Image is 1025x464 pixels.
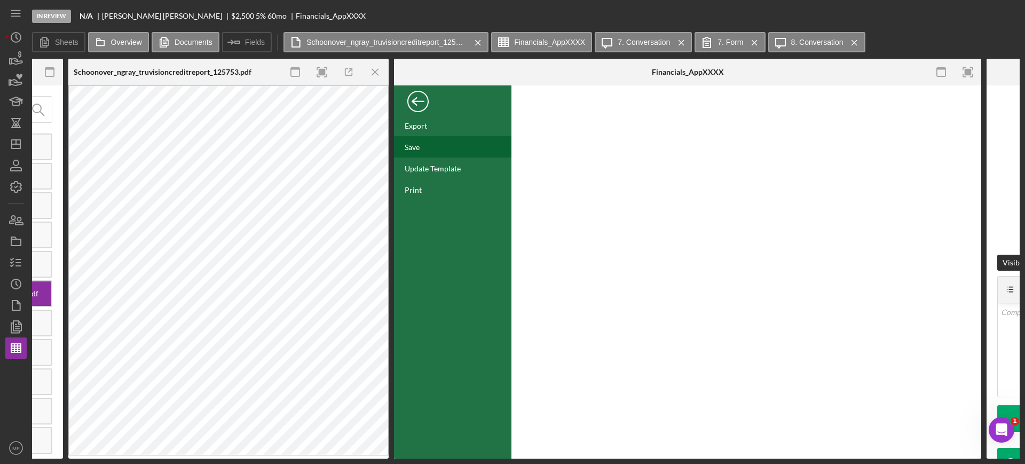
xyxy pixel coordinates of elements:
span: $2,500 [231,11,254,20]
div: [PERSON_NAME] [PERSON_NAME] [102,12,231,20]
button: MF [5,437,27,459]
div: Financials_AppXXXX [652,68,724,76]
b: N/A [80,12,93,20]
div: FILE [394,85,511,459]
div: Save [394,136,511,158]
div: Export [394,115,511,136]
div: 5 % [256,12,266,20]
div: In Review [32,10,71,23]
button: Schoonover_ngray_truvisioncreditreport_125753.pdf [283,32,488,52]
label: 7. Conversation [618,38,670,46]
text: MF [12,445,20,451]
label: Documents [175,38,212,46]
div: Save [405,143,420,152]
div: Update Template [405,164,461,173]
label: Fields [245,38,265,46]
div: Update Template [394,158,511,179]
button: Fields [222,32,272,52]
label: Schoonover_ngray_truvisioncreditreport_125753.pdf [306,38,467,46]
span: 1 [1011,417,1019,426]
div: Print [394,179,511,200]
button: Documents [152,32,219,52]
div: Schoonover_ngray_truvisioncreditreport_125753.pdf [74,68,251,76]
label: Sheets [55,38,78,46]
div: 60 mo [267,12,287,20]
iframe: Intercom live chat [989,417,1014,443]
label: Financials_AppXXXX [514,38,585,46]
div: Export [405,121,427,130]
label: Overview [111,38,142,46]
button: Overview [88,32,149,52]
label: 7. Form [717,38,743,46]
div: Financials_AppXXXX [296,12,366,20]
button: 7. Form [695,32,765,52]
label: 8. Conversation [791,38,843,46]
button: Financials_AppXXXX [491,32,592,52]
div: Back [407,88,429,109]
button: 7. Conversation [595,32,692,52]
div: Print [405,185,422,194]
button: 8. Conversation [768,32,865,52]
button: Sheets [32,32,85,52]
